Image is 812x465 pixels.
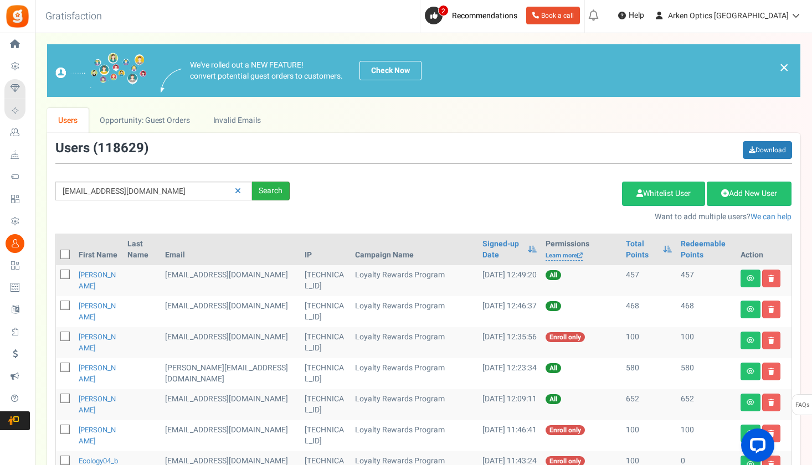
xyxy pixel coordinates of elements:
a: [PERSON_NAME] [79,394,116,415]
a: Signed-up Date [482,239,523,261]
td: [DATE] 11:46:41 [478,420,542,451]
i: View details [747,306,754,313]
a: [PERSON_NAME] [79,363,116,384]
td: [EMAIL_ADDRESS][DOMAIN_NAME] [161,296,300,327]
th: First Name [74,234,123,265]
span: All [546,394,561,404]
span: All [546,270,561,280]
span: Enroll only [546,332,585,342]
td: [DATE] 12:09:11 [478,389,542,420]
td: 100 [621,420,676,451]
span: Recommendations [452,10,517,22]
th: Email [161,234,300,265]
a: [PERSON_NAME] [79,270,116,291]
div: Search [252,182,290,200]
a: Total Points [626,239,657,261]
a: Opportunity: Guest Orders [89,108,201,133]
td: General [161,420,300,451]
a: We can help [751,211,792,223]
td: [DATE] 12:35:56 [478,327,542,358]
a: Reset [229,182,246,201]
td: [TECHNICAL_ID] [300,327,351,358]
a: × [779,61,789,74]
td: 100 [676,327,736,358]
a: Download [743,141,792,159]
i: Delete user [768,337,774,344]
td: Loyalty Rewards Program [351,265,478,296]
td: Loyalty Rewards Program [351,358,478,389]
a: Users [47,108,89,133]
td: Loyalty Rewards Program [351,327,478,358]
td: 457 [621,265,676,296]
td: 580 [621,358,676,389]
input: Search by email or name [55,182,252,200]
th: Permissions [541,234,621,265]
img: Gratisfaction [5,4,30,29]
td: [TECHNICAL_ID] [300,296,351,327]
h3: Gratisfaction [33,6,114,28]
td: General [161,327,300,358]
td: 468 [621,296,676,327]
th: Last Name [123,234,161,265]
td: 468 [676,296,736,327]
span: All [546,363,561,373]
i: View details [747,275,754,282]
td: [TECHNICAL_ID] [300,389,351,420]
td: 580 [676,358,736,389]
a: [PERSON_NAME] [79,332,116,353]
td: [TECHNICAL_ID] [300,265,351,296]
td: Loyalty Rewards Program [351,389,478,420]
span: 2 [438,5,449,16]
a: Help [614,7,649,24]
img: images [161,69,182,92]
td: 100 [621,327,676,358]
span: 118629 [97,138,144,158]
td: 652 [621,389,676,420]
span: Arken Optics [GEOGRAPHIC_DATA] [668,10,789,22]
i: View details [747,368,754,375]
td: [DATE] 12:49:20 [478,265,542,296]
a: [PERSON_NAME] [79,425,116,446]
i: Delete user [768,306,774,313]
i: View details [747,399,754,406]
td: [DATE] 12:46:37 [478,296,542,327]
td: 457 [676,265,736,296]
i: Delete user [768,399,774,406]
a: Add New User [707,182,792,206]
span: Enroll only [546,425,585,435]
th: Campaign Name [351,234,478,265]
td: [PERSON_NAME][EMAIL_ADDRESS][DOMAIN_NAME] [161,358,300,389]
a: Redeemable Points [681,239,732,261]
a: 2 Recommendations [425,7,522,24]
p: We've rolled out a NEW FEATURE! convert potential guest orders to customers. [190,60,343,82]
a: Whitelist User [622,182,705,206]
p: Want to add multiple users? [306,211,792,223]
a: Book a call [526,7,580,24]
td: [TECHNICAL_ID] [300,420,351,451]
th: Action [736,234,792,265]
i: View details [747,337,754,344]
td: 652 [676,389,736,420]
span: FAQs [795,395,810,416]
td: [TECHNICAL_ID] [300,358,351,389]
h3: Users ( ) [55,141,148,156]
td: [EMAIL_ADDRESS][DOMAIN_NAME] [161,389,300,420]
th: IP [300,234,351,265]
a: Learn more [546,251,583,261]
td: 100 [676,420,736,451]
span: All [546,301,561,311]
span: Help [626,10,644,21]
i: Delete user [768,275,774,282]
td: Loyalty Rewards Program [351,296,478,327]
a: [PERSON_NAME] [79,301,116,322]
a: Invalid Emails [202,108,272,133]
a: Check Now [359,61,422,80]
td: [DATE] 12:23:34 [478,358,542,389]
i: Delete user [768,368,774,375]
td: Loyalty Rewards Program [351,420,478,451]
td: [EMAIL_ADDRESS][DOMAIN_NAME] [161,265,300,296]
img: images [55,53,147,89]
